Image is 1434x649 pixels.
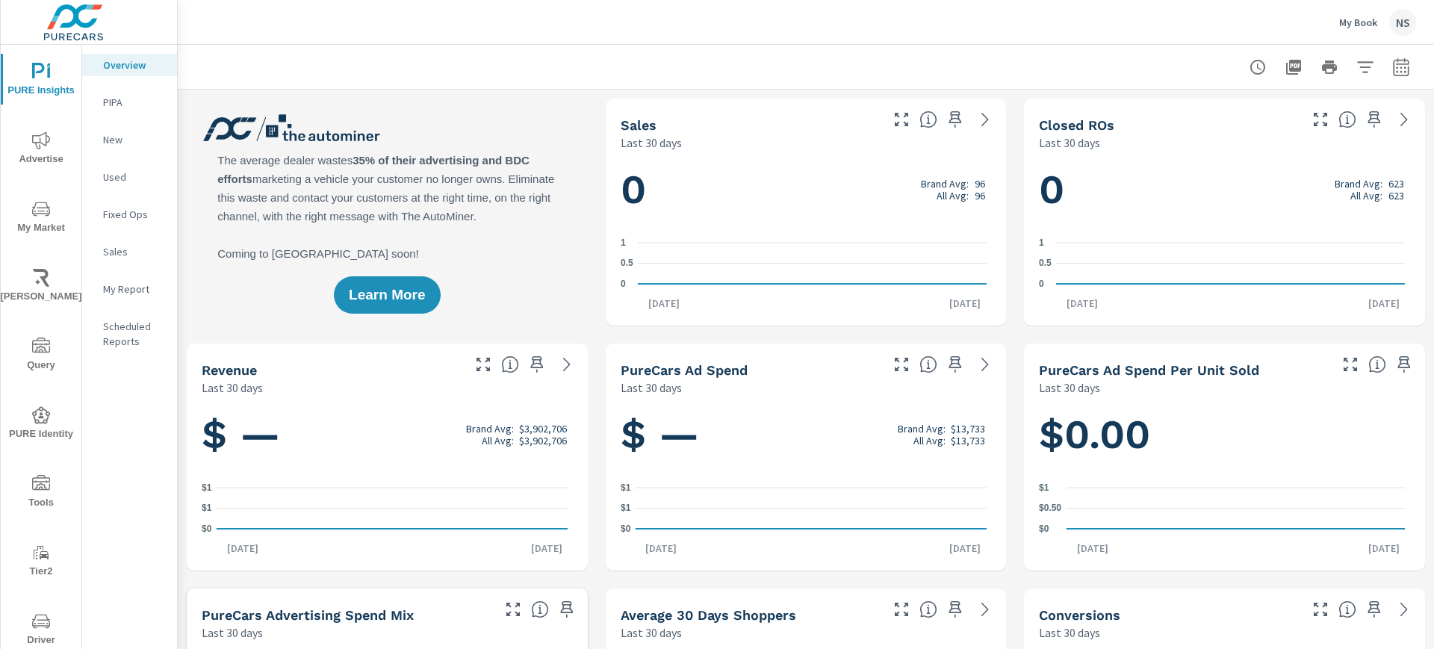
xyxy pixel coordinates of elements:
button: Make Fullscreen [1338,353,1362,376]
p: $13,733 [951,435,985,447]
p: Last 30 days [202,624,263,642]
span: This table looks at how you compare to the amount of budget you spend per channel as opposed to y... [531,600,549,618]
div: Scheduled Reports [82,315,177,353]
span: [PERSON_NAME] [5,269,77,305]
h5: PureCars Ad Spend Per Unit Sold [1039,362,1259,378]
button: Make Fullscreen [1309,108,1332,131]
text: $0.50 [1039,503,1061,514]
div: Used [82,166,177,188]
h5: PureCars Ad Spend [621,362,748,378]
p: Fixed Ops [103,207,165,222]
p: 96 [975,178,985,190]
span: Tools [5,475,77,512]
span: Save this to your personalized report [555,597,579,621]
button: Print Report [1314,52,1344,82]
h1: 0 [1039,164,1410,215]
p: My Book [1339,16,1377,29]
p: Last 30 days [621,379,682,397]
span: Save this to your personalized report [943,108,967,131]
button: Make Fullscreen [890,353,913,376]
a: See more details in report [973,353,997,376]
p: [DATE] [635,541,687,556]
a: See more details in report [1392,597,1416,621]
h1: $0.00 [1039,409,1410,460]
p: Last 30 days [1039,134,1100,152]
div: My Report [82,278,177,300]
button: Make Fullscreen [1309,597,1332,621]
a: See more details in report [1392,108,1416,131]
p: Brand Avg: [898,423,946,435]
span: Save this to your personalized report [1362,108,1386,131]
button: Make Fullscreen [890,597,913,621]
text: 0 [1039,279,1044,289]
button: Learn More [334,276,440,314]
span: Save this to your personalized report [943,597,967,621]
div: NS [1389,9,1416,36]
span: Tier2 [5,544,77,580]
p: Last 30 days [621,624,682,642]
p: Scheduled Reports [103,319,165,349]
span: Save this to your personalized report [1362,597,1386,621]
h1: $ — [202,409,573,460]
text: $0 [1039,524,1049,534]
button: Make Fullscreen [501,597,525,621]
p: Last 30 days [1039,379,1100,397]
div: Overview [82,54,177,76]
button: Select Date Range [1386,52,1416,82]
button: "Export Report to PDF" [1279,52,1309,82]
p: [DATE] [638,296,690,311]
p: $3,902,706 [519,423,567,435]
span: Query [5,338,77,374]
h5: Revenue [202,362,257,378]
text: $1 [202,482,212,493]
p: $13,733 [951,423,985,435]
p: [DATE] [939,296,991,311]
p: All Avg: [482,435,514,447]
p: $3,902,706 [519,435,567,447]
span: Number of Repair Orders Closed by the selected dealership group over the selected time range. [So... [1338,111,1356,128]
h5: PureCars Advertising Spend Mix [202,607,414,623]
text: $1 [1039,482,1049,493]
p: Last 30 days [621,134,682,152]
p: PIPA [103,95,165,110]
p: Last 30 days [202,379,263,397]
text: $1 [202,503,212,514]
span: PURE Insights [5,63,77,99]
button: Make Fullscreen [890,108,913,131]
text: $1 [621,482,631,493]
span: PURE Identity [5,406,77,443]
p: Used [103,170,165,184]
span: Total sales revenue over the selected date range. [Source: This data is sourced from the dealer’s... [501,355,519,373]
span: Save this to your personalized report [943,353,967,376]
h5: Average 30 Days Shoppers [621,607,796,623]
span: Save this to your personalized report [525,353,549,376]
text: 1 [1039,237,1044,248]
text: 0 [621,279,626,289]
p: [DATE] [521,541,573,556]
a: See more details in report [973,597,997,621]
p: All Avg: [1350,190,1382,202]
text: 0.5 [1039,258,1052,269]
h5: Sales [621,117,657,133]
text: $0 [202,524,212,534]
p: Brand Avg: [1335,178,1382,190]
span: Learn More [349,288,425,302]
span: Driver [5,612,77,649]
text: 1 [621,237,626,248]
p: [DATE] [939,541,991,556]
p: 96 [975,190,985,202]
p: Brand Avg: [921,178,969,190]
p: New [103,132,165,147]
p: All Avg: [913,435,946,447]
h1: 0 [621,164,992,215]
span: Number of vehicles sold by the dealership over the selected date range. [Source: This data is sou... [919,111,937,128]
p: Brand Avg: [466,423,514,435]
span: A rolling 30 day total of daily Shoppers on the dealership website, averaged over the selected da... [919,600,937,618]
span: The number of dealer-specified goals completed by a visitor. [Source: This data is provided by th... [1338,600,1356,618]
div: New [82,128,177,151]
a: See more details in report [555,353,579,376]
p: [DATE] [1358,296,1410,311]
text: $1 [621,503,631,514]
button: Apply Filters [1350,52,1380,82]
p: [DATE] [1067,541,1119,556]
